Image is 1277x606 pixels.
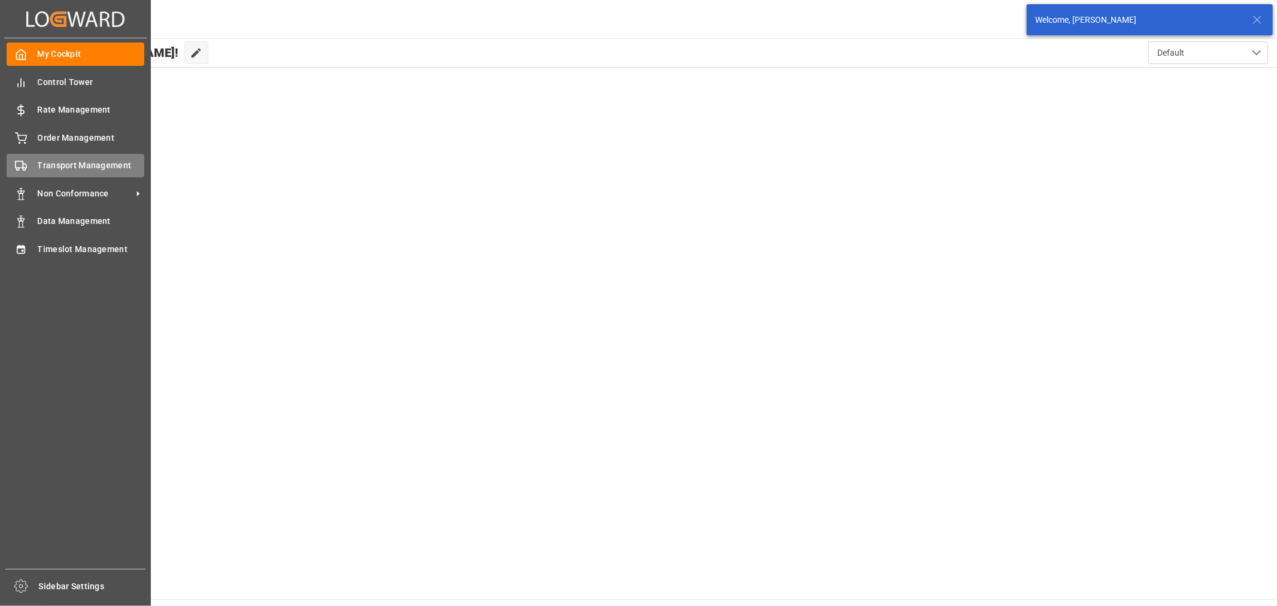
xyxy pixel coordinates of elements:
[39,580,146,593] span: Sidebar Settings
[7,126,144,149] a: Order Management
[38,104,145,116] span: Rate Management
[1157,47,1184,59] span: Default
[7,98,144,122] a: Rate Management
[7,43,144,66] a: My Cockpit
[7,210,144,233] a: Data Management
[38,132,145,144] span: Order Management
[38,215,145,228] span: Data Management
[7,154,144,177] a: Transport Management
[1035,14,1241,26] div: Welcome, [PERSON_NAME]
[50,41,178,64] span: Hello [PERSON_NAME]!
[38,159,145,172] span: Transport Management
[38,48,145,60] span: My Cockpit
[38,243,145,256] span: Timeslot Management
[7,237,144,260] a: Timeslot Management
[1148,41,1268,64] button: open menu
[7,70,144,93] a: Control Tower
[38,187,132,200] span: Non Conformance
[38,76,145,89] span: Control Tower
